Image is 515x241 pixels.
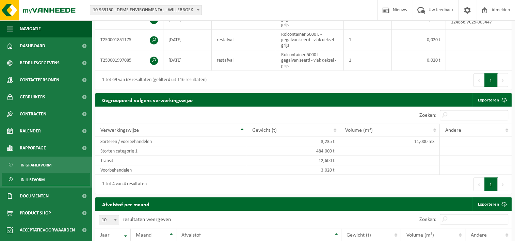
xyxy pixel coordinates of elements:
td: Rolcontainer 5000 L - gegalvaniseerd - vlak deksel - grijs [276,50,344,70]
span: Gewicht (t) [252,127,277,133]
td: [DATE] [163,30,212,50]
td: 1 [344,50,392,70]
a: In lijstvorm [2,173,90,186]
td: 484,000 t [247,146,340,156]
span: Documenten [20,188,49,205]
span: Jaar [100,232,110,238]
td: [DATE] [163,50,212,70]
span: Contactpersonen [20,71,59,89]
td: 0,020 t [392,50,446,70]
span: Maand [136,232,151,238]
label: Zoeken: [419,217,436,222]
td: restafval [212,50,276,70]
a: In grafiekvorm [2,158,90,171]
button: 1 [484,73,498,87]
td: 3,020 t [247,165,340,175]
span: Gebruikers [20,89,45,106]
td: T250001997085 [95,50,163,70]
span: 10 [99,215,119,225]
span: Verwerkingswijze [100,127,139,133]
button: Previous [473,73,484,87]
div: 1 tot 69 van 69 resultaten (gefilterd uit 116 resultaten) [99,74,207,86]
td: 11,000 m3 [340,136,440,146]
span: In lijstvorm [21,173,45,186]
span: Rapportage [20,140,46,157]
h2: Afvalstof per maand [95,197,156,210]
a: Exporteren [472,93,511,107]
span: 10-939150 - DEME ENVIRONMENTAL - WILLEBROEK [90,5,202,15]
td: Voorbehandelen [95,165,247,175]
span: Product Shop [20,205,51,222]
span: Andere [470,232,486,238]
td: Transit [95,156,247,165]
span: Afvalstof [181,232,201,238]
span: Acceptatievoorwaarden [20,222,75,239]
td: T250001851175 [95,30,163,50]
span: Volume (m³) [345,127,373,133]
td: 12,600 t [247,156,340,165]
td: Sorteren / voorbehandelen [95,136,247,146]
span: Bedrijfsgegevens [20,54,60,71]
td: Storten categorie 1 [95,146,247,156]
button: 1 [484,177,498,191]
label: resultaten weergeven [123,216,171,222]
a: Exporteren [472,197,511,211]
td: Rolcontainer 5000 L - gegalvaniseerd - vlak deksel - grijs [276,30,344,50]
span: Volume (m³) [406,232,434,238]
span: Contracten [20,106,46,123]
td: 0,020 t [392,30,446,50]
span: Navigatie [20,20,41,37]
span: Kalender [20,123,41,140]
div: 1 tot 4 van 4 resultaten [99,178,147,190]
label: Zoeken: [419,113,436,118]
button: Previous [473,177,484,191]
td: 3,235 t [247,136,340,146]
td: restafval [212,30,276,50]
span: In grafiekvorm [21,159,51,172]
td: 1 [344,30,392,50]
button: Next [498,73,508,87]
h2: Gegroepeerd volgens verwerkingswijze [95,93,199,106]
span: Dashboard [20,37,45,54]
span: Andere [445,127,461,133]
span: Gewicht (t) [347,232,371,238]
button: Next [498,177,508,191]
